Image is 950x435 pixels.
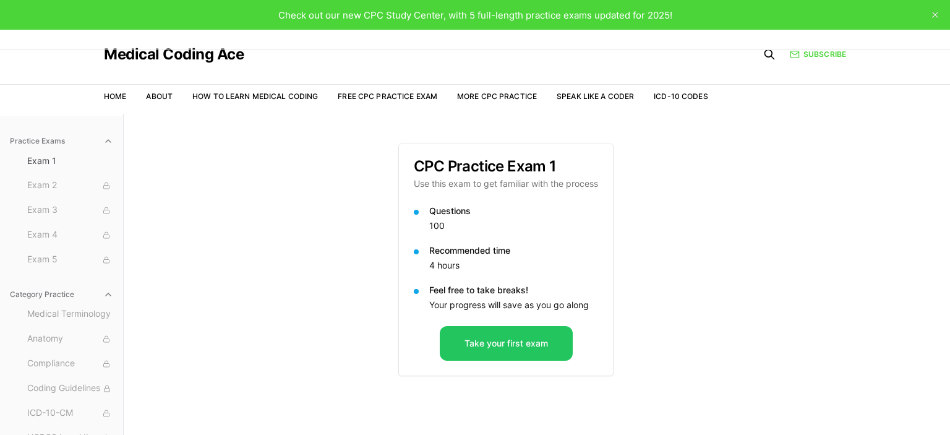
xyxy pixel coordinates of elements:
[22,225,118,245] button: Exam 4
[27,357,113,371] span: Compliance
[22,250,118,270] button: Exam 5
[27,204,113,217] span: Exam 3
[429,299,598,311] p: Your progress will save as you go along
[27,228,113,242] span: Exam 4
[22,379,118,398] button: Coding Guidelines
[22,403,118,423] button: ICD-10-CM
[27,155,113,167] span: Exam 1
[429,220,598,232] p: 100
[440,326,573,361] button: Take your first exam
[27,332,113,346] span: Anatomy
[429,244,598,257] p: Recommended time
[104,47,244,62] a: Medical Coding Ace
[429,259,598,272] p: 4 hours
[429,205,598,217] p: Questions
[22,151,118,171] button: Exam 1
[414,159,598,174] h3: CPC Practice Exam 1
[790,49,846,60] a: Subscribe
[22,354,118,374] button: Compliance
[5,285,118,304] button: Category Practice
[27,308,113,321] span: Medical Terminology
[429,284,598,296] p: Feel free to take breaks!
[5,131,118,151] button: Practice Exams
[22,176,118,196] button: Exam 2
[27,179,113,192] span: Exam 2
[414,178,598,190] p: Use this exam to get familiar with the process
[278,9,672,21] span: Check out our new CPC Study Center, with 5 full-length practice exams updated for 2025!
[27,253,113,267] span: Exam 5
[654,92,708,101] a: ICD-10 Codes
[192,92,318,101] a: How to Learn Medical Coding
[22,200,118,220] button: Exam 3
[146,92,173,101] a: About
[104,92,126,101] a: Home
[925,5,945,25] button: close
[27,382,113,395] span: Coding Guidelines
[22,329,118,349] button: Anatomy
[457,92,537,101] a: More CPC Practice
[27,407,113,420] span: ICD-10-CM
[557,92,634,101] a: Speak Like a Coder
[22,304,118,324] button: Medical Terminology
[338,92,437,101] a: Free CPC Practice Exam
